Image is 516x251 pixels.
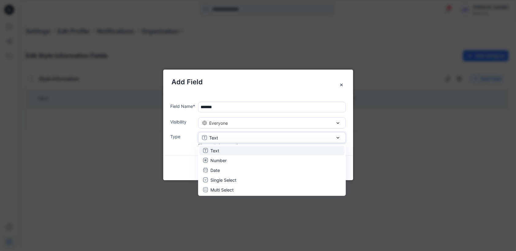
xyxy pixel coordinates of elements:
button: Everyone [198,117,346,128]
button: Text [198,132,346,143]
span: Everyone [209,120,228,126]
p: Multi Select [210,187,234,193]
p: Number [210,157,227,164]
p: Date [210,167,220,173]
div: Allows entering any value [198,143,346,148]
p: Single Select [210,177,236,183]
p: Text [210,147,219,154]
label: Visibility [171,119,196,125]
label: Field Name [171,103,196,109]
p: Text [209,135,218,141]
button: Close [336,79,347,90]
h5: Add Field [172,77,345,87]
label: Type [171,133,196,140]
